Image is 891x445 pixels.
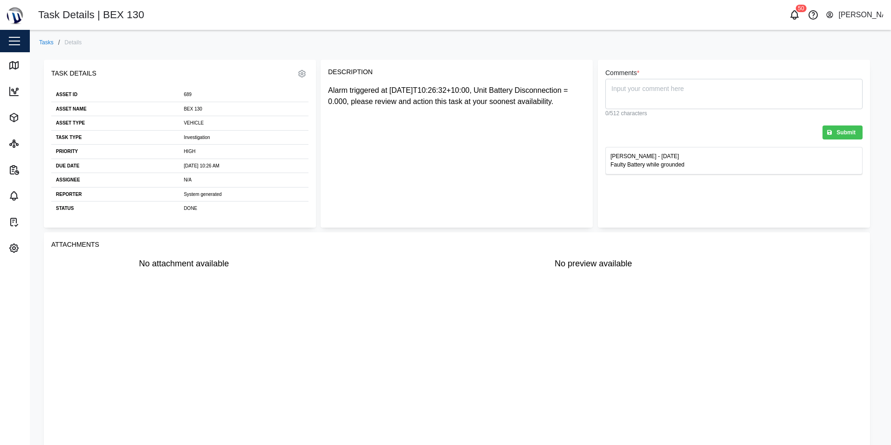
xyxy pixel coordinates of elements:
[24,60,44,70] div: Map
[56,205,174,212] div: Status
[24,165,55,175] div: Reports
[58,39,60,46] div: /
[56,162,174,170] div: Due Date
[324,257,863,271] div: No preview available
[838,9,883,21] div: [PERSON_NAME]
[24,139,46,149] div: Sites
[328,85,585,108] div: Alarm triggered at [DATE]T10:26:32+10:00, Unit Battery Disconnection = 0.000, please review and a...
[56,134,174,141] div: Task Type
[795,5,806,12] div: 50
[56,105,174,113] div: Asset name
[184,105,304,113] div: BEX 130
[825,8,884,21] button: [PERSON_NAME]
[56,148,174,155] div: Priority
[184,119,304,127] div: VEHICLE
[184,134,304,141] div: Investigation
[184,191,304,198] div: System generated
[65,40,82,45] div: Details
[56,176,174,184] div: Assignee
[184,205,304,212] div: DONE
[51,240,863,250] div: Attachments
[24,112,51,123] div: Assets
[5,5,25,25] img: Main Logo
[822,125,863,139] button: Submit
[56,119,174,127] div: Asset Type
[836,126,856,139] span: Submit
[51,69,96,79] div: Task Details
[56,191,174,198] div: Reporter
[24,191,52,201] div: Alarms
[184,176,304,184] div: N/A
[51,257,317,271] div: No attachment available
[610,160,854,169] div: Faulty Battery while grounded
[24,217,48,227] div: Tasks
[184,148,304,155] div: HIGH
[184,162,304,170] div: [DATE] 10:26 AM
[328,67,373,77] div: Description
[56,91,174,98] div: Asset ID
[605,109,863,118] div: 0 / 512 characters
[184,91,304,98] div: 689
[610,152,857,161] div: [PERSON_NAME] - [DATE]
[24,86,64,97] div: Dashboard
[605,68,639,78] label: Comments
[38,7,144,23] div: Task Details | BEX 130
[39,40,54,45] a: Tasks
[24,243,55,253] div: Settings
